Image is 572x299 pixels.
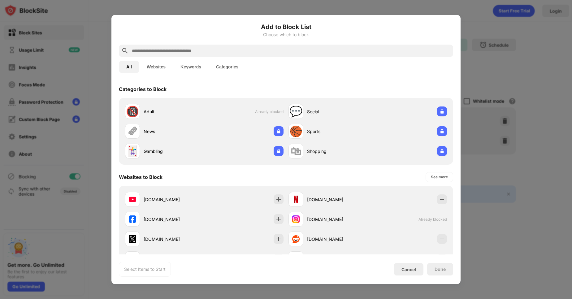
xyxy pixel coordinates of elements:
[119,22,453,32] h6: Add to Block List
[291,145,301,158] div: 🛍
[209,61,246,73] button: Categories
[307,236,368,242] div: [DOMAIN_NAME]
[435,267,446,272] div: Done
[307,216,368,223] div: [DOMAIN_NAME]
[119,86,167,92] div: Categories to Block
[129,235,136,243] img: favicons
[289,105,302,118] div: 💬
[289,125,302,138] div: 🏀
[139,61,173,73] button: Websites
[307,196,368,203] div: [DOMAIN_NAME]
[124,266,166,272] div: Select Items to Start
[292,215,300,223] img: favicons
[121,47,129,54] img: search.svg
[307,108,368,115] div: Social
[144,108,204,115] div: Adult
[144,128,204,135] div: News
[126,105,139,118] div: 🔞
[144,216,204,223] div: [DOMAIN_NAME]
[307,128,368,135] div: Sports
[126,145,139,158] div: 🃏
[127,125,138,138] div: 🗞
[307,148,368,154] div: Shopping
[401,267,416,272] div: Cancel
[292,196,300,203] img: favicons
[129,196,136,203] img: favicons
[144,236,204,242] div: [DOMAIN_NAME]
[119,174,162,180] div: Websites to Block
[119,32,453,37] div: Choose which to block
[144,148,204,154] div: Gambling
[431,174,448,180] div: See more
[173,61,209,73] button: Keywords
[255,109,284,114] span: Already blocked
[129,215,136,223] img: favicons
[119,61,139,73] button: All
[418,217,447,222] span: Already blocked
[144,196,204,203] div: [DOMAIN_NAME]
[292,235,300,243] img: favicons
